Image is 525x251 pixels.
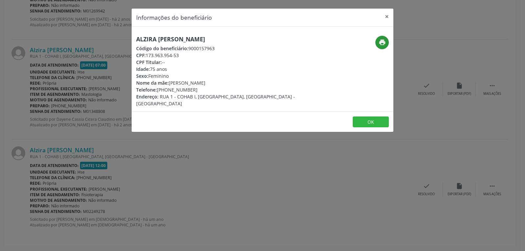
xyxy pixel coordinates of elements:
span: Código do beneficiário: [136,45,188,52]
i: print [379,39,386,46]
div: [PHONE_NUMBER] [136,86,302,93]
div: 9000157963 [136,45,302,52]
button: print [375,36,389,49]
div: 173.963.954-53 [136,52,302,59]
button: OK [353,116,389,128]
span: Sexo: [136,73,148,79]
span: Idade: [136,66,150,72]
span: Nome da mãe: [136,80,169,86]
span: Endereço: [136,94,158,100]
button: Close [380,9,393,25]
span: Telefone: [136,87,157,93]
span: RUA 1 - COHAB I, [GEOGRAPHIC_DATA], [GEOGRAPHIC_DATA] - [GEOGRAPHIC_DATA] [136,94,295,107]
div: Feminino [136,73,302,79]
h5: Informações do beneficiário [136,13,212,22]
span: CPF Titular: [136,59,162,65]
div: 75 anos [136,66,302,73]
span: CPF: [136,52,146,58]
h5: Alzira [PERSON_NAME] [136,36,302,43]
div: [PERSON_NAME] [136,79,302,86]
div: -- [136,59,302,66]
